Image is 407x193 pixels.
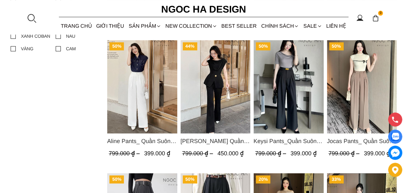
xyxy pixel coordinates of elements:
[254,40,324,133] a: Product image - Keysi Pants_Quần Suông May Nhả Ly Q057
[180,137,250,146] span: [PERSON_NAME] Quần Loe Dài Có Cạp Màu Đen Q061
[66,33,75,40] div: NÂU
[324,17,348,34] a: LIÊN HỆ
[219,17,259,34] a: BEST SELLER
[291,150,317,157] span: 399.000 ₫
[59,17,94,34] a: TRANG CHỦ
[254,137,324,146] a: Link to Keysi Pants_Quần Suông May Nhả Ly Q057
[378,11,383,16] span: 0
[107,137,177,146] a: Link to Aline Pants_ Quần Suông Xếp Ly Mềm Q063
[328,150,361,157] span: 799.000 ₫
[109,150,141,157] span: 799.000 ₫
[217,150,243,157] span: 450.000 ₫
[144,150,170,157] span: 399.000 ₫
[163,17,219,34] a: NEW COLLECTION
[180,40,250,133] img: Jenny Pants_ Quần Loe Dài Có Cạp Màu Đen Q061
[259,17,301,34] div: Chính sách
[66,45,76,52] div: CAM
[180,40,250,133] a: Product image - Jenny Pants_ Quần Loe Dài Có Cạp Màu Đen Q061
[327,40,397,133] img: Jocas Pants_ Quần Suông Chiết Ly Kèm Đai Q051
[180,137,250,146] a: Link to Jenny Pants_ Quần Loe Dài Có Cạp Màu Đen Q061
[254,40,324,133] img: Keysi Pants_Quần Suông May Nhả Ly Q057
[126,17,163,34] div: SẢN PHẨM
[21,45,33,52] div: VÀNG
[388,146,402,160] a: messenger
[327,137,397,146] a: Link to Jocas Pants_ Quần Suông Chiết Ly Kèm Đai Q051
[182,150,214,157] span: 799.000 ₫
[21,33,50,40] div: XANH COBAN
[107,137,177,146] span: Aline Pants_ Quần Suông Xếp Ly Mềm Q063
[255,150,288,157] span: 799.000 ₫
[301,17,324,34] a: SALE
[388,130,402,144] a: Display image
[391,133,399,141] img: Display image
[364,150,390,157] span: 399.000 ₫
[372,14,379,22] img: img-CART-ICON-ksit0nf1
[254,137,324,146] span: Keysi Pants_Quần Suông May Nhả Ly Q057
[107,40,177,133] img: Aline Pants_ Quần Suông Xếp Ly Mềm Q063
[327,40,397,133] a: Product image - Jocas Pants_ Quần Suông Chiết Ly Kèm Đai Q051
[94,17,126,34] a: GIỚI THIỆU
[107,40,177,133] a: Product image - Aline Pants_ Quần Suông Xếp Ly Mềm Q063
[327,137,397,146] span: Jocas Pants_ Quần Suông Chiết Ly Kèm Đai Q051
[155,2,252,17] a: Ngoc Ha Design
